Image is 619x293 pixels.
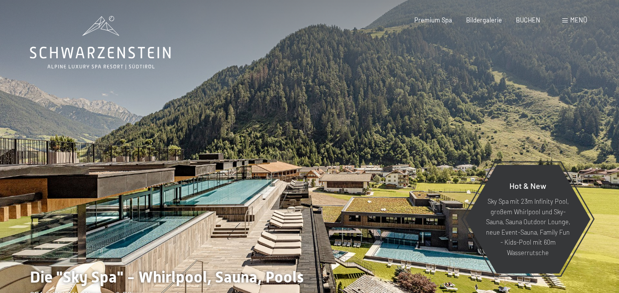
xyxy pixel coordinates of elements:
[509,181,546,190] span: Hot & New
[485,196,571,258] p: Sky Spa mit 23m Infinity Pool, großem Whirlpool und Sky-Sauna, Sauna Outdoor Lounge, neue Event-S...
[516,16,540,24] a: BUCHEN
[414,16,452,24] a: Premium Spa
[466,16,502,24] a: Bildergalerie
[465,164,591,274] a: Hot & New Sky Spa mit 23m Infinity Pool, großem Whirlpool und Sky-Sauna, Sauna Outdoor Lounge, ne...
[570,16,587,24] span: Menü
